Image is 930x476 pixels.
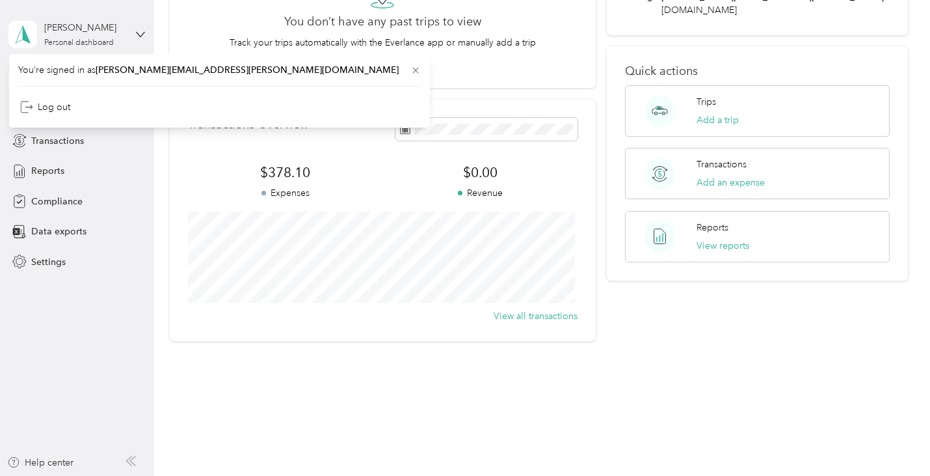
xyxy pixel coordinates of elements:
button: Add an expense [697,176,765,189]
span: Transactions [31,134,84,148]
p: Trips [697,95,716,109]
button: View reports [697,239,749,253]
p: Track your trips automatically with the Everlance app or manually add a trip [230,36,536,49]
div: Personal dashboard [44,39,114,47]
p: Transactions [697,158,747,171]
span: [PERSON_NAME][EMAIL_ADDRESS][PERSON_NAME][DOMAIN_NAME] [96,64,399,76]
span: Settings [31,255,66,269]
span: Data exports [31,225,86,238]
p: Expenses [188,186,382,200]
span: $378.10 [188,163,382,182]
iframe: Everlance-gr Chat Button Frame [857,403,930,476]
button: View all transactions [494,309,578,323]
h2: You don’t have any past trips to view [284,15,481,29]
button: Add a trip [697,113,739,127]
span: Reports [31,164,64,178]
p: Revenue [382,186,577,200]
span: You’re signed in as [18,63,421,77]
div: [PERSON_NAME] [44,21,126,35]
p: Quick actions [625,64,889,78]
div: Log out [20,100,70,114]
p: Reports [697,221,728,234]
span: Compliance [31,195,83,208]
button: Help center [7,456,73,469]
span: $0.00 [382,163,577,182]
